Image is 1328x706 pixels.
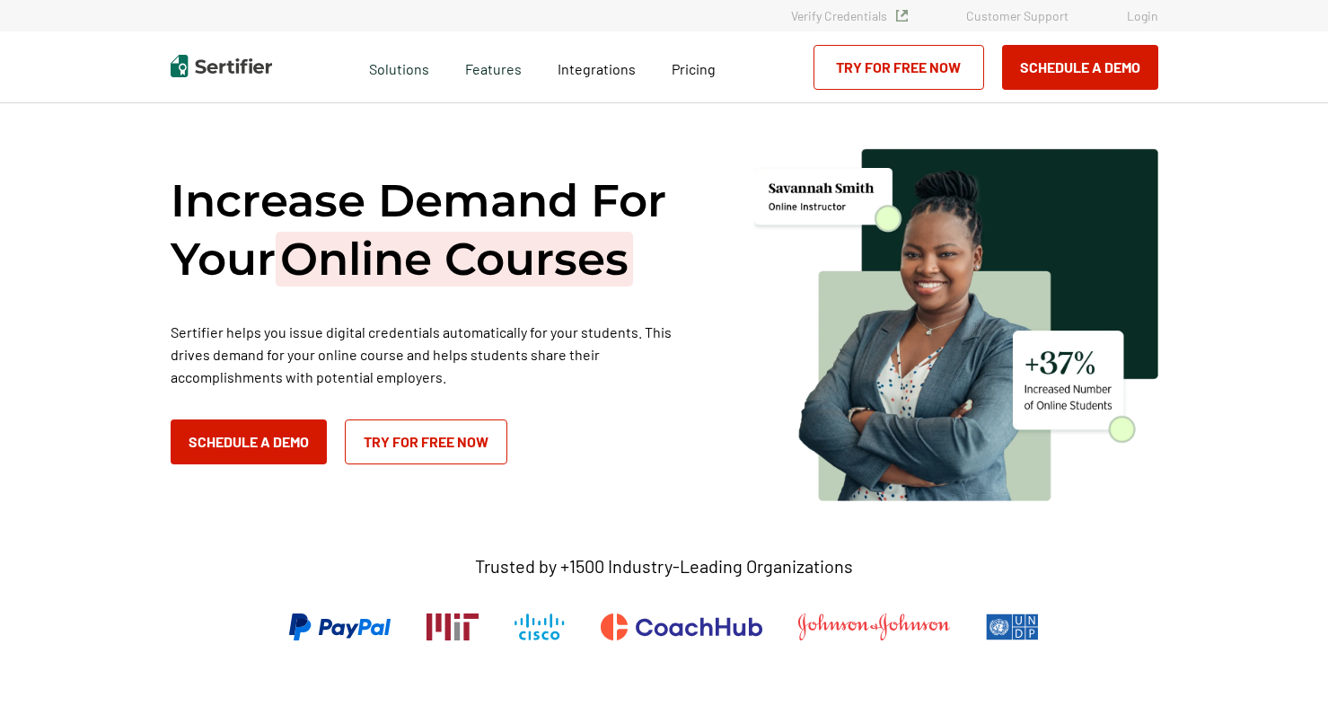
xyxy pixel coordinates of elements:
[601,613,762,640] img: CoachHub
[171,321,709,388] p: Sertifier helps you issue digital credentials automatically for your students. This drives demand...
[672,60,716,77] span: Pricing
[672,56,716,78] a: Pricing
[986,613,1039,640] img: UNDP
[171,55,272,77] img: Sertifier | Digital Credentialing Platform
[754,135,1158,501] img: solutions/online courses hero
[171,172,709,288] h1: Increase Demand For Your
[966,8,1069,23] a: Customer Support
[465,56,522,78] span: Features
[514,613,565,640] img: Cisco
[345,419,507,464] a: Try for Free Now
[427,613,479,640] img: Massachusetts Institute of Technology
[1127,8,1158,23] a: Login
[558,60,636,77] span: Integrations
[896,10,908,22] img: Verified
[369,56,429,78] span: Solutions
[276,232,633,287] span: Online Courses
[798,613,949,640] img: Johnson & Johnson
[475,555,853,578] p: Trusted by +1500 Industry-Leading Organizations
[814,45,984,90] a: Try for Free Now
[289,613,391,640] img: PayPal
[558,56,636,78] a: Integrations
[791,8,908,23] a: Verify Credentials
